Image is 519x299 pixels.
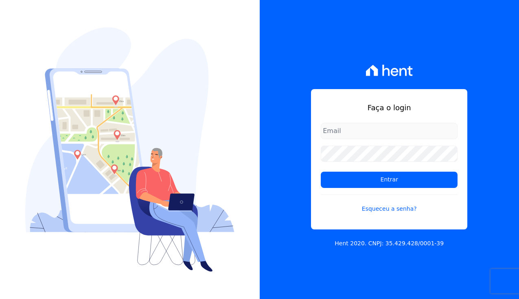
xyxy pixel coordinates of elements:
[321,123,458,139] input: Email
[321,194,458,213] a: Esqueceu a senha?
[321,172,458,188] input: Entrar
[25,27,234,272] img: Login
[321,102,458,113] h1: Faça o login
[335,239,444,248] p: Hent 2020. CNPJ: 35.429.428/0001-39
